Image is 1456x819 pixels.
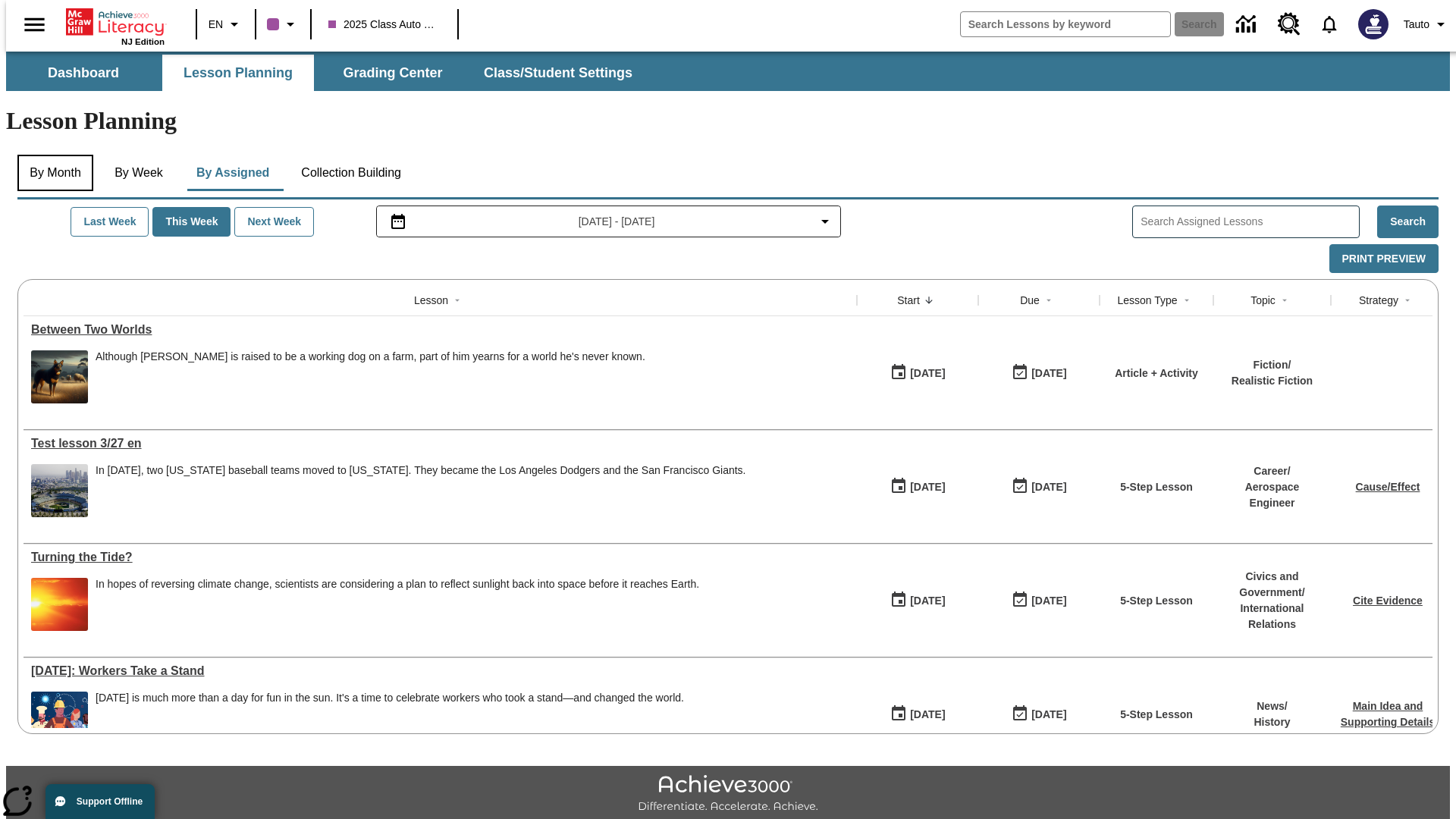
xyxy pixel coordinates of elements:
div: In hopes of reversing climate change, scientists are considering a plan to reflect sunlight back ... [96,578,699,631]
img: Achieve3000 Differentiate Accelerate Achieve [638,775,818,814]
div: Turning the Tide? [31,551,849,564]
div: Topic [1250,293,1276,308]
input: Search Assigned Lessons [1141,211,1359,233]
button: Open side menu [12,2,57,47]
a: Resource Center, Will open in new tab [1269,4,1310,45]
div: [DATE] [910,591,945,610]
div: [DATE] [1031,705,1066,724]
button: By Assigned [184,155,281,191]
button: 09/10/25: First time the lesson was available [885,586,950,615]
div: [DATE] [1031,591,1066,610]
button: Next Week [234,207,314,237]
button: 09/13/25: First time the lesson was available [885,359,950,388]
button: Sort [1276,291,1294,309]
div: In 1958, two New York baseball teams moved to California. They became the Los Angeles Dodgers and... [96,464,746,517]
button: Support Offline [45,784,155,819]
p: Article + Activity [1115,366,1198,381]
div: [DATE] [910,478,945,497]
div: Strategy [1359,293,1398,308]
button: Class color is purple. Change class color [261,11,306,38]
a: Labor Day: Workers Take a Stand, Lessons [31,664,849,678]
a: Turning the Tide?, Lessons [31,551,849,564]
p: Fiction / [1232,357,1313,373]
a: Notifications [1310,5,1349,44]
a: Home [66,7,165,37]
div: In [DATE], two [US_STATE] baseball teams moved to [US_STATE]. They became the Los Angeles Dodgers... [96,464,746,477]
button: Search [1377,206,1439,238]
h1: Lesson Planning [6,107,1450,135]
button: This Week [152,207,231,237]
button: By Month [17,155,93,191]
button: Print Preview [1329,244,1439,274]
div: Although [PERSON_NAME] is raised to be a working dog on a farm, part of him yearns for a world he... [96,350,645,363]
button: By Week [101,155,177,191]
input: search field [961,12,1170,36]
button: Sort [1040,291,1058,309]
div: Lesson [414,293,448,308]
div: In hopes of reversing climate change, scientists are considering a plan to reflect sunlight back ... [96,578,699,591]
span: Support Offline [77,796,143,807]
div: [DATE] [1031,364,1066,383]
p: Civics and Government / [1221,569,1323,601]
div: SubNavbar [6,55,646,91]
a: Between Two Worlds, Lessons [31,323,849,337]
button: 09/11/25: Last day the lesson can be accessed [1006,586,1072,615]
div: Labor Day: Workers Take a Stand [31,664,849,678]
button: Select a new avatar [1349,5,1398,44]
button: Sort [1398,291,1417,309]
button: Lesson Planning [162,55,314,91]
button: Sort [448,291,466,309]
span: Tauto [1404,17,1429,33]
div: Home [66,5,165,46]
button: Select the date range menu item [383,212,835,231]
div: [DATE] is much more than a day for fun in the sun. It's a time to celebrate workers who took a st... [96,692,684,704]
button: Grading Center [317,55,469,91]
div: Labor Day is much more than a day for fun in the sun. It's a time to celebrate workers who took a... [96,692,684,745]
img: Aerial view of a sunset with clouds. [31,578,88,631]
p: International Relations [1221,601,1323,632]
button: Sort [920,291,938,309]
a: Main Idea and Supporting Details [1341,700,1435,728]
div: Lesson Type [1117,293,1177,308]
p: 5-Step Lesson [1120,593,1193,609]
button: 09/13/25: Last day the lesson can be accessed [1006,359,1072,388]
button: Language: EN, Select a language [202,11,250,38]
span: 2025 Class Auto Grade 13 [328,17,441,33]
svg: Collapse Date Range Filter [816,212,834,231]
span: EN [209,17,223,33]
button: Class/Student Settings [472,55,645,91]
button: 09/07/25: Last day the lesson can be accessed [1006,700,1072,729]
div: Due [1020,293,1040,308]
img: Dodgers stadium. [31,464,88,517]
div: Between Two Worlds [31,323,849,337]
p: Realistic Fiction [1232,373,1313,389]
img: A banner with a blue background shows an illustrated row of diverse men and women dressed in clot... [31,692,88,745]
div: [DATE] [1031,478,1066,497]
a: Test lesson 3/27 en, Lessons [31,437,849,450]
span: [DATE] - [DATE] [579,214,655,230]
img: Avatar [1358,9,1389,39]
p: 5-Step Lesson [1120,707,1193,723]
button: 09/13/25: First time the lesson was available [885,472,950,501]
div: [DATE] [910,705,945,724]
img: A dog with dark fur and light tan markings looks off into the distance while sheep graze in the b... [31,350,88,403]
div: Although Chip is raised to be a working dog on a farm, part of him yearns for a world he's never ... [96,350,645,403]
p: History [1254,714,1290,730]
div: [DATE] [910,364,945,383]
button: 09/13/25: Last day the lesson can be accessed [1006,472,1072,501]
div: SubNavbar [6,52,1450,91]
button: Profile/Settings [1398,11,1456,38]
button: Sort [1178,291,1196,309]
button: 09/01/25: First time the lesson was available [885,700,950,729]
a: Cite Evidence [1353,595,1423,607]
button: Dashboard [8,55,159,91]
div: Start [897,293,920,308]
a: Cause/Effect [1356,481,1420,493]
p: News / [1254,698,1290,714]
p: Career / [1221,463,1323,479]
button: Last Week [71,207,149,237]
div: Test lesson 3/27 en [31,437,849,450]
